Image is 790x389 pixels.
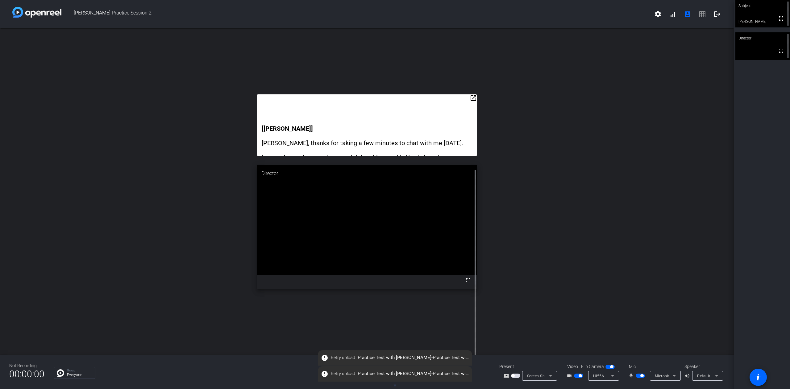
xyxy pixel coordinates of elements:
mat-icon: volume_up [684,372,692,379]
div: Not Recording [9,362,44,369]
mat-icon: fullscreen [777,47,785,55]
mat-icon: mic_none [628,372,636,379]
span: Practice Test with [PERSON_NAME]-Practice Test with [PERSON_NAME]-Session 1-2025-10-13-14-10-29-7... [318,368,472,379]
img: white-gradient.svg [12,7,61,18]
span: [PERSON_NAME] Practice Session 2 [61,7,651,22]
p: [PERSON_NAME], thanks for taking a few minutes to chat with me [DATE]. [262,140,472,147]
mat-icon: fullscreen [777,15,785,22]
mat-icon: account_box [684,10,691,18]
mat-icon: error [321,354,328,362]
span: HI556 [593,374,604,378]
div: Director [257,165,477,182]
mat-icon: videocam_outline [567,372,574,379]
span: Practice Test with [PERSON_NAME]-Practice Test with [PERSON_NAME]-Session 3-2025-10-13-14-19-17-8... [318,352,472,363]
p: Everyone [67,373,92,377]
span: Screen Sharing [527,373,554,378]
mat-icon: logout [713,10,721,18]
mat-icon: settings [654,10,662,18]
span: 00:00:00 [9,366,44,382]
mat-icon: open_in_new [470,94,477,102]
span: Retry upload [331,354,355,361]
mat-icon: accessibility [755,374,762,381]
button: signal_cellular_alt [665,7,680,22]
mat-icon: screen_share_outline [504,372,511,379]
img: Chat Icon [57,369,64,377]
span: Default - Speakers (2- Realtek(R) Audio) [697,373,768,378]
span: Flip Camera [581,363,604,370]
div: Mic [623,363,684,370]
span: ▼ [393,383,397,388]
div: Director [735,32,790,44]
span: Microphone Array (2- Realtek(R) Audio) [655,373,725,378]
strong: [[PERSON_NAME]] [262,125,313,132]
mat-icon: error [321,370,328,378]
div: Speaker [684,363,721,370]
mat-icon: fullscreen [464,276,472,284]
p: Group [67,369,92,372]
p: I wanted to make sure the team joining this month’s North America Commercial Networking and Learn... [262,154,472,183]
span: Video [567,363,578,370]
span: Retry upload [331,371,355,377]
div: Present [499,363,561,370]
